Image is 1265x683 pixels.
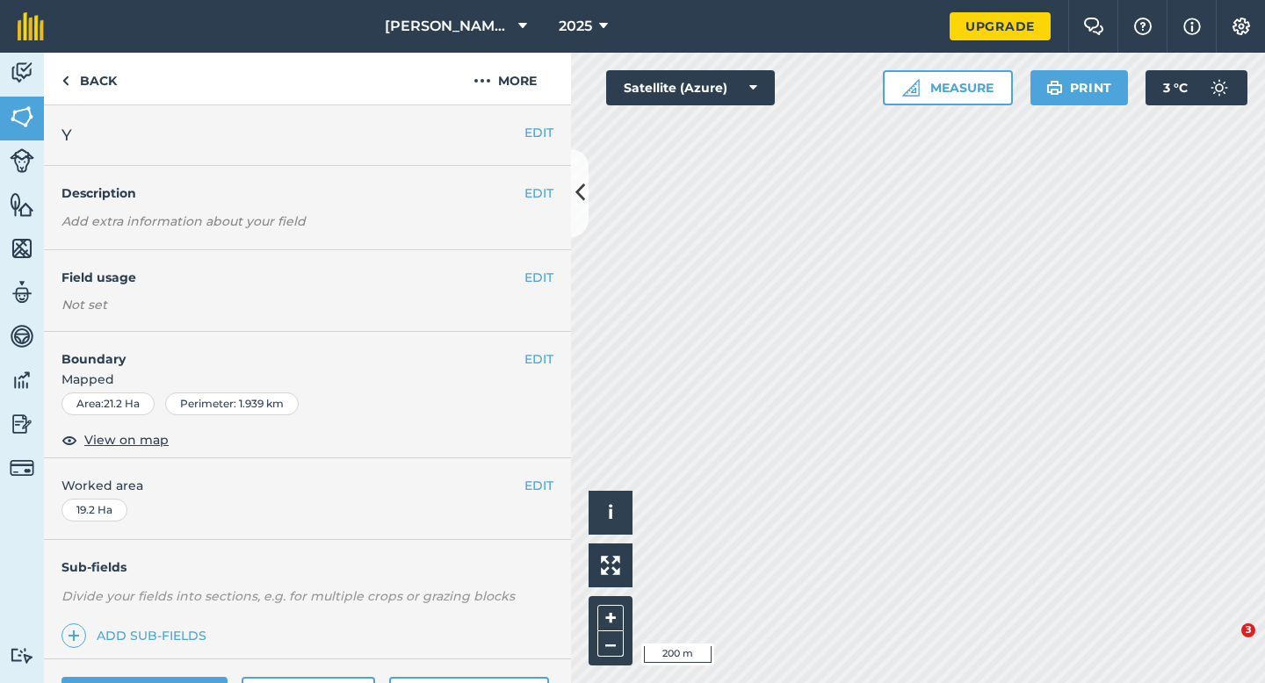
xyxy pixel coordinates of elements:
[61,588,515,604] em: Divide your fields into sections, e.g. for multiple crops or grazing blocks
[1202,70,1237,105] img: svg+xml;base64,PD94bWwgdmVyc2lvbj0iMS4wIiBlbmNvZGluZz0idXRmLTgiPz4KPCEtLSBHZW5lcmF0b3I6IEFkb2JlIE...
[524,476,553,495] button: EDIT
[473,70,491,91] img: svg+xml;base64,PHN2ZyB4bWxucz0iaHR0cDovL3d3dy53My5vcmcvMjAwMC9zdmciIHdpZHRoPSIyMCIgaGVpZ2h0PSIyNC...
[1146,70,1247,105] button: 3 °C
[10,148,34,173] img: svg+xml;base64,PD94bWwgdmVyc2lvbj0iMS4wIiBlbmNvZGluZz0idXRmLTgiPz4KPCEtLSBHZW5lcmF0b3I6IEFkb2JlIE...
[10,60,34,86] img: svg+xml;base64,PD94bWwgdmVyc2lvbj0iMS4wIiBlbmNvZGluZz0idXRmLTgiPz4KPCEtLSBHZW5lcmF0b3I6IEFkb2JlIE...
[597,631,624,657] button: –
[883,70,1013,105] button: Measure
[524,183,553,203] button: EDIT
[902,79,920,97] img: Ruler icon
[1046,77,1063,98] img: svg+xml;base64,PHN2ZyB4bWxucz0iaHR0cDovL3d3dy53My5vcmcvMjAwMC9zdmciIHdpZHRoPSIxOSIgaGVpZ2h0PSIyNC...
[559,16,592,37] span: 2025
[61,183,553,203] h4: Description
[385,16,511,37] span: [PERSON_NAME] Partnership
[61,476,553,495] span: Worked area
[524,123,553,142] button: EDIT
[18,12,44,40] img: fieldmargin Logo
[439,53,571,104] button: More
[601,556,620,575] img: Four arrows, one pointing top left, one top right, one bottom right and the last bottom left
[165,392,299,415] div: Perimeter : 1.939 km
[61,213,306,229] em: Add extra information about your field
[61,392,155,415] div: Area : 21.2 Ha
[61,296,553,313] div: Not set
[1132,18,1153,35] img: A question mark icon
[61,499,127,521] div: 19.2 Ha
[61,70,69,91] img: svg+xml;base64,PHN2ZyB4bWxucz0iaHR0cDovL3d3dy53My5vcmcvMjAwMC9zdmciIHdpZHRoPSI5IiBoZWlnaHQ9IjI0Ii...
[1183,16,1201,37] img: svg+xml;base64,PHN2ZyB4bWxucz0iaHR0cDovL3d3dy53My5vcmcvMjAwMC9zdmciIHdpZHRoPSIxNyIgaGVpZ2h0PSIxNy...
[44,332,524,369] h4: Boundary
[10,367,34,393] img: svg+xml;base64,PD94bWwgdmVyc2lvbj0iMS4wIiBlbmNvZGluZz0idXRmLTgiPz4KPCEtLSBHZW5lcmF0b3I6IEFkb2JlIE...
[589,491,632,535] button: i
[1205,623,1247,665] iframe: Intercom live chat
[10,456,34,480] img: svg+xml;base64,PD94bWwgdmVyc2lvbj0iMS4wIiBlbmNvZGluZz0idXRmLTgiPz4KPCEtLSBHZW5lcmF0b3I6IEFkb2JlIE...
[10,235,34,262] img: svg+xml;base64,PHN2ZyB4bWxucz0iaHR0cDovL3d3dy53My5vcmcvMjAwMC9zdmciIHdpZHRoPSI1NiIgaGVpZ2h0PSI2MC...
[61,623,213,648] a: Add sub-fields
[1231,18,1252,35] img: A cog icon
[44,53,134,104] a: Back
[10,279,34,306] img: svg+xml;base64,PD94bWwgdmVyc2lvbj0iMS4wIiBlbmNvZGluZz0idXRmLTgiPz4KPCEtLSBHZW5lcmF0b3I6IEFkb2JlIE...
[10,191,34,218] img: svg+xml;base64,PHN2ZyB4bWxucz0iaHR0cDovL3d3dy53My5vcmcvMjAwMC9zdmciIHdpZHRoPSI1NiIgaGVpZ2h0PSI2MC...
[10,647,34,664] img: svg+xml;base64,PD94bWwgdmVyc2lvbj0iMS4wIiBlbmNvZGluZz0idXRmLTgiPz4KPCEtLSBHZW5lcmF0b3I6IEFkb2JlIE...
[61,429,77,450] img: svg+xml;base64,PHN2ZyB4bWxucz0iaHR0cDovL3d3dy53My5vcmcvMjAwMC9zdmciIHdpZHRoPSIxOCIgaGVpZ2h0PSIyNC...
[608,501,613,523] span: i
[606,70,775,105] button: Satellite (Azure)
[10,323,34,349] img: svg+xml;base64,PD94bWwgdmVyc2lvbj0iMS4wIiBlbmNvZGluZz0idXRmLTgiPz4KPCEtLSBHZW5lcmF0b3I6IEFkb2JlIE...
[524,268,553,287] button: EDIT
[1083,18,1104,35] img: Two speech bubbles overlapping with the left bubble in the forefront
[1030,70,1129,105] button: Print
[61,429,169,450] button: View on map
[524,349,553,369] button: EDIT
[10,411,34,437] img: svg+xml;base64,PD94bWwgdmVyc2lvbj0iMS4wIiBlbmNvZGluZz0idXRmLTgiPz4KPCEtLSBHZW5lcmF0b3I6IEFkb2JlIE...
[61,123,72,147] span: Y
[1241,623,1255,637] span: 3
[68,625,80,646] img: svg+xml;base64,PHN2ZyB4bWxucz0iaHR0cDovL3d3dy53My5vcmcvMjAwMC9zdmciIHdpZHRoPSIxNCIgaGVpZ2h0PSIyNC...
[10,104,34,130] img: svg+xml;base64,PHN2ZyB4bWxucz0iaHR0cDovL3d3dy53My5vcmcvMjAwMC9zdmciIHdpZHRoPSI1NiIgaGVpZ2h0PSI2MC...
[1163,70,1188,105] span: 3 ° C
[44,370,571,389] span: Mapped
[84,430,169,449] span: View on map
[44,557,571,577] h4: Sub-fields
[61,268,524,287] h4: Field usage
[597,605,624,631] button: +
[950,12,1051,40] a: Upgrade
